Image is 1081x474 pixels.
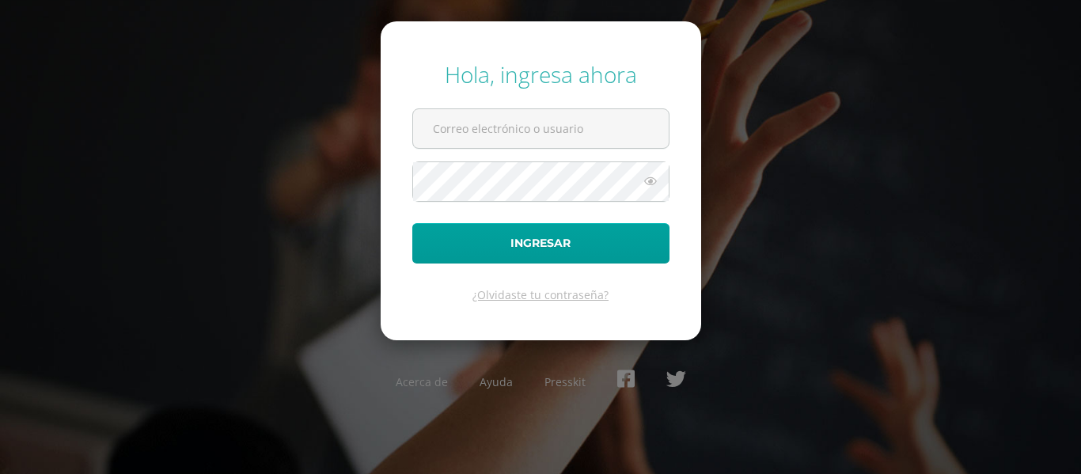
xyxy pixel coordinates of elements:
[413,109,669,148] input: Correo electrónico o usuario
[412,223,669,264] button: Ingresar
[396,374,448,389] a: Acerca de
[472,287,609,302] a: ¿Olvidaste tu contraseña?
[412,59,669,89] div: Hola, ingresa ahora
[544,374,586,389] a: Presskit
[480,374,513,389] a: Ayuda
